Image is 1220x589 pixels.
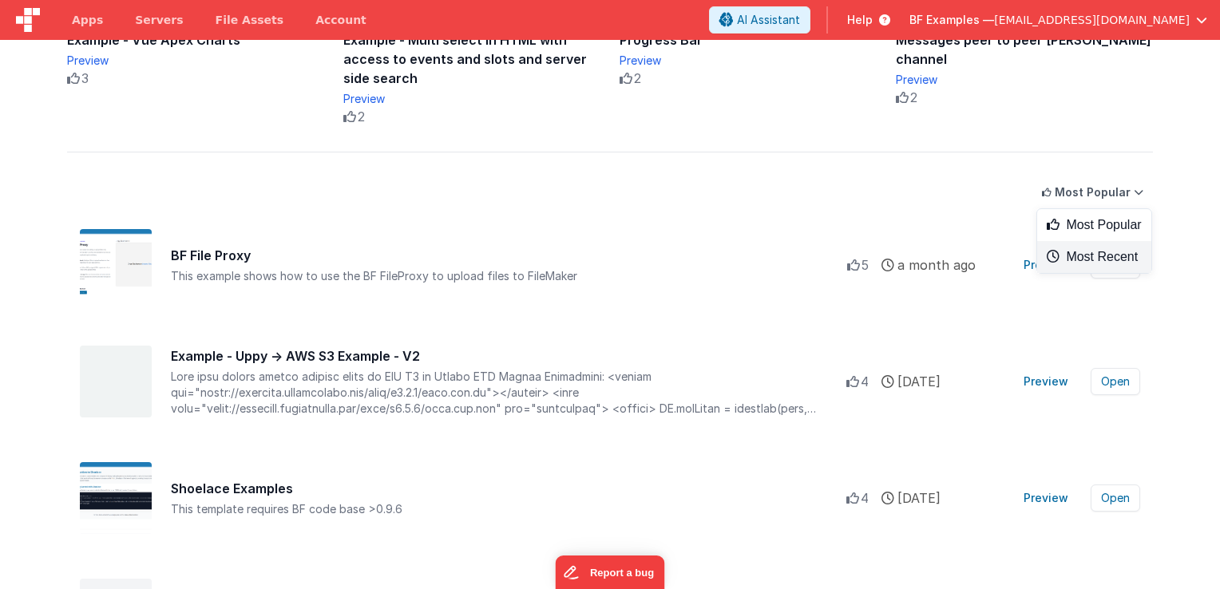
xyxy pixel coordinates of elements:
[1032,178,1153,207] button: Most Popular
[1037,241,1151,273] div: Most Recent
[737,12,800,28] span: AI Assistant
[1014,252,1078,278] button: Preview
[897,488,941,508] span: [DATE]
[72,12,103,28] span: Apps
[343,91,600,107] div: Preview
[343,30,600,88] div: Example - Multi select in HTML with access to events and slots and server side search
[897,372,941,391] span: [DATE]
[171,369,846,417] div: Lore ipsu dolors ametco adipisc elits do EIU T3 in Utlabo ETD Magnaa Enimadmini: <veniam qui="nos...
[620,53,877,69] div: Preview
[81,69,89,88] span: 3
[1014,369,1078,394] button: Preview
[896,30,1153,69] div: Messages peer to peer [PERSON_NAME] channel
[709,6,810,34] button: AI Assistant
[171,268,847,284] div: This example shows how to use the BF FileProxy to upload files to FileMaker
[909,12,994,28] span: BF Examples —
[847,12,873,28] span: Help
[556,555,665,589] iframe: Marker.io feedback button
[1055,184,1131,200] div: Most Popular
[358,107,365,126] span: 2
[1091,368,1140,395] button: Open
[897,255,976,275] span: a month ago
[910,88,917,107] span: 2
[67,30,324,49] div: Example - Vue Apex Charts
[862,255,869,275] span: 5
[171,501,846,517] div: This template requires BF code base >0.9.6
[896,72,1153,88] div: Preview
[620,30,877,49] div: Progress Bar
[861,488,869,508] span: 4
[1037,209,1151,241] div: Most Popular
[216,12,284,28] span: File Assets
[1014,485,1078,511] button: Preview
[861,372,869,391] span: 4
[171,479,846,498] div: Shoelace Examples
[67,53,324,69] div: Preview
[994,12,1190,28] span: [EMAIL_ADDRESS][DOMAIN_NAME]
[171,346,846,366] div: Example - Uppy → AWS S3 Example - V2
[909,12,1207,28] button: BF Examples — [EMAIL_ADDRESS][DOMAIN_NAME]
[135,12,183,28] span: Servers
[634,69,641,88] span: 2
[171,246,847,265] div: BF File Proxy
[1091,484,1140,512] button: Open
